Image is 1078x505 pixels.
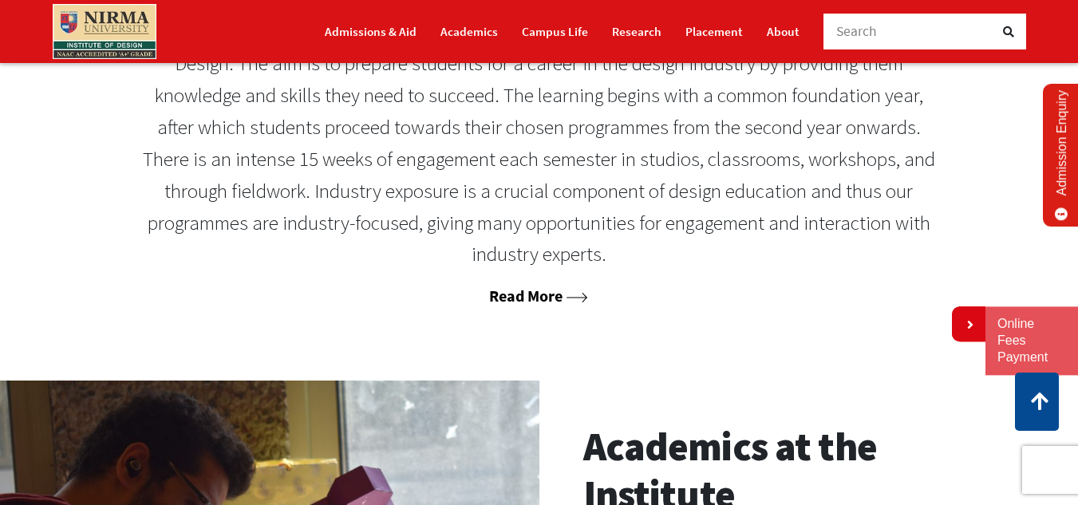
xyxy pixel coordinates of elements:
a: Placement [685,18,743,45]
span: Search [836,22,878,40]
a: Research [612,18,661,45]
a: Online Fees Payment [997,316,1066,365]
a: Academics [440,18,498,45]
a: Read More [489,286,588,306]
p: Institute of Design offers two programmes – Product and Interaction Design and Communication Desi... [143,16,935,270]
a: Admissions & Aid [325,18,417,45]
a: About [767,18,800,45]
a: Campus Life [522,18,588,45]
img: main_logo [53,4,156,59]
